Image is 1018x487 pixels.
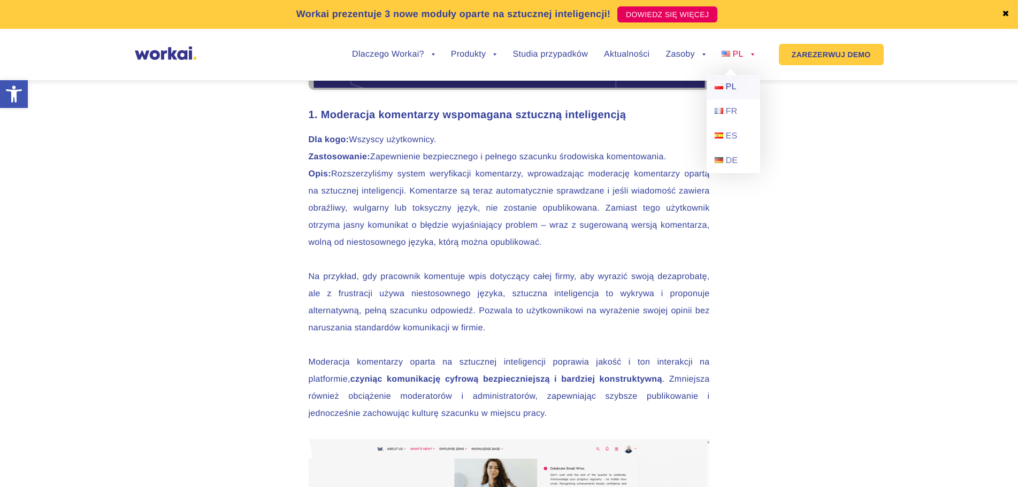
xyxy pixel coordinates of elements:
[1002,10,1009,19] a: ✖
[779,44,884,65] a: ZAREZERWUJ DEMO
[707,124,760,149] a: ES
[451,50,497,59] a: Produkty
[725,156,738,165] font: DE
[604,50,649,59] a: Aktualności
[707,75,760,99] a: PL
[725,82,736,91] font: PL
[707,149,760,173] a: DE
[349,135,436,144] font: Wszyscy użytkownicy.
[451,50,486,59] font: Produkty
[309,135,349,144] font: Dla kogo:
[725,132,737,141] font: ES
[352,50,424,59] font: Dlaczego Workai?
[309,169,710,247] font: Rozszerzyliśmy system weryfikacji komentarzy, wprowadzając moderację komentarzy opartą na sztuczn...
[309,169,332,179] font: Opis:
[707,99,760,124] a: FR
[626,10,709,19] font: DOWIEDZ SIĘ WIĘCEJ
[725,107,737,116] font: FR
[617,6,717,22] a: DOWIEDZ SIĘ WIĘCEJ
[309,272,710,333] font: Na przykład, gdy pracownik komentuje wpis dotyczący całej firmy, aby wyrazić swoją dezaprobatę, a...
[512,50,588,59] a: Studia przypadków
[370,152,667,161] font: Zapewnienie bezpiecznego i pełnego szacunku środowiska komentowania.
[350,375,662,384] font: czyniąc komunikację cyfrową bezpieczniejszą i bardziej konstruktywną
[5,395,294,482] iframe: Wyskakujące okienko CTA
[296,9,611,19] font: Workai prezentuje 3 nowe moduły oparte na sztucznej inteligencji!
[665,50,694,59] font: Zasoby
[309,152,370,161] font: Zastosowanie:
[733,50,744,59] font: PL
[309,109,626,121] font: 1. Moderacja komentarzy wspomagana sztuczną inteligencją
[309,358,710,384] font: Moderacja komentarzy oparta na sztucznej inteligencji poprawia jakość i ton interakcji na platfor...
[792,50,871,59] font: ZAREZERWUJ DEMO
[722,50,754,59] a: PL
[309,375,710,418] font: . Zmniejsza również obciążenie moderatorów i administratorów, zapewniając szybsze publikowanie i ...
